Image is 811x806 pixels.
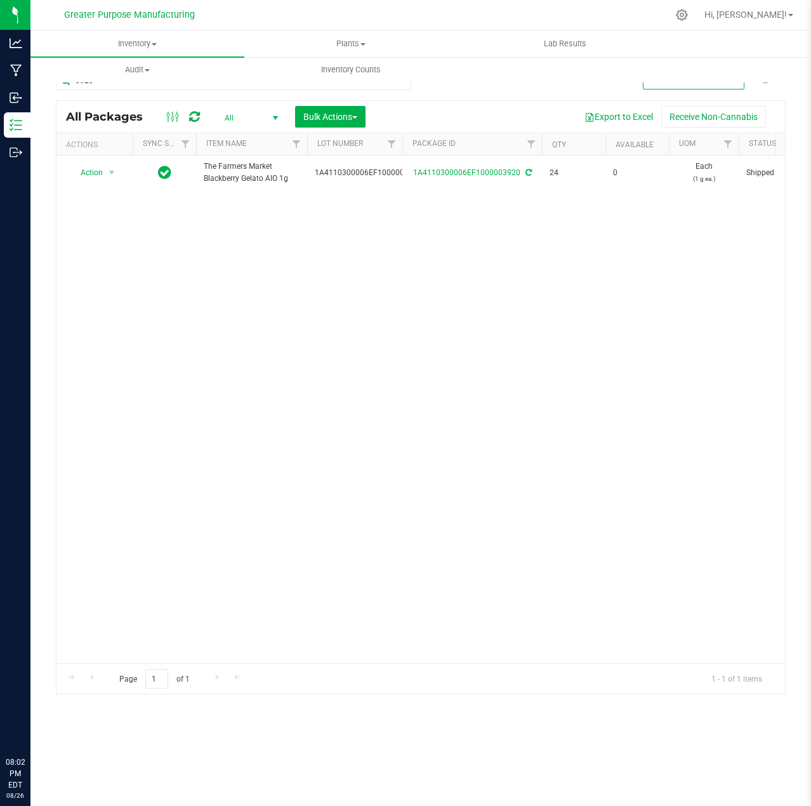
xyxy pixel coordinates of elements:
[244,30,458,57] a: Plants
[413,168,520,177] a: 1A4110300006EF1000003920
[674,9,690,21] div: Manage settings
[69,164,103,182] span: Action
[315,167,422,179] span: 1A4110300006EF1000006614
[244,56,458,83] a: Inventory Counts
[145,669,168,689] input: 1
[30,30,244,57] a: Inventory
[749,139,776,148] a: Status
[31,64,244,76] span: Audit
[527,38,603,50] span: Lab Results
[746,167,801,179] span: Shipped
[30,56,244,83] a: Audit
[66,110,155,124] span: All Packages
[175,133,196,155] a: Filter
[109,669,200,689] span: Page of 1
[158,164,171,182] span: In Sync
[412,139,456,148] a: Package ID
[295,106,366,128] button: Bulk Actions
[576,106,661,128] button: Export to Excel
[701,669,772,688] span: 1 - 1 of 1 items
[616,140,654,149] a: Available
[206,139,247,148] a: Item Name
[381,133,402,155] a: Filter
[30,38,244,50] span: Inventory
[13,704,51,743] iframe: Resource center
[704,10,787,20] span: Hi, [PERSON_NAME]!
[10,37,22,50] inline-svg: Analytics
[303,112,357,122] span: Bulk Actions
[552,140,566,149] a: Qty
[6,756,25,791] p: 08:02 PM EDT
[10,64,22,77] inline-svg: Manufacturing
[64,10,195,20] span: Greater Purpose Manufacturing
[204,161,300,185] span: The Farmers Market Blackberry Gelato AIO 1g
[10,91,22,104] inline-svg: Inbound
[524,168,532,177] span: Sync from Compliance System
[661,106,766,128] button: Receive Non-Cannabis
[613,167,661,179] span: 0
[245,38,458,50] span: Plants
[676,161,731,185] span: Each
[679,139,696,148] a: UOM
[676,173,731,185] p: (1 g ea.)
[521,133,542,155] a: Filter
[718,133,739,155] a: Filter
[6,791,25,800] p: 08/26
[317,139,363,148] a: Lot Number
[66,140,128,149] div: Actions
[10,146,22,159] inline-svg: Outbound
[550,167,598,179] span: 24
[304,64,398,76] span: Inventory Counts
[458,30,672,57] a: Lab Results
[10,119,22,131] inline-svg: Inventory
[286,133,307,155] a: Filter
[143,139,192,148] a: Sync Status
[104,164,120,182] span: select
